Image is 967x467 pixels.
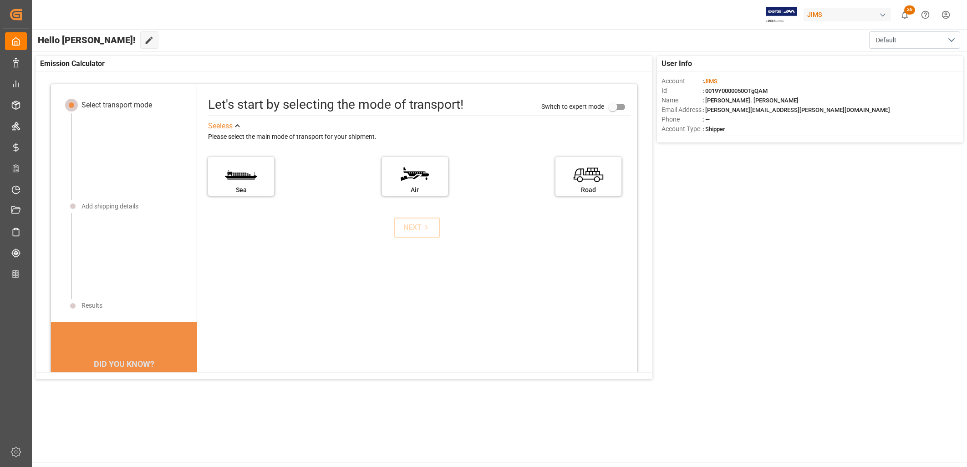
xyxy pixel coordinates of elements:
[560,185,617,195] div: Road
[702,87,768,94] span: : 0019Y0000050OTgQAM
[702,107,890,113] span: : [PERSON_NAME][EMAIL_ADDRESS][PERSON_NAME][DOMAIN_NAME]
[208,132,630,142] div: Please select the main mode of transport for your shipment.
[662,58,692,69] span: User Info
[662,105,702,115] span: Email Address
[702,126,725,132] span: : Shipper
[394,218,440,238] button: NEXT
[766,7,797,23] img: Exertis%20JAM%20-%20Email%20Logo.jpg_1722504956.jpg
[662,124,702,134] span: Account Type
[869,31,960,49] button: open menu
[702,78,718,85] span: :
[662,76,702,86] span: Account
[208,121,233,132] div: See less
[915,5,936,25] button: Help Center
[81,301,102,310] div: Results
[38,31,136,49] span: Hello [PERSON_NAME]!
[895,5,915,25] button: show 26 new notifications
[804,6,895,23] button: JIMS
[804,8,891,21] div: JIMS
[876,36,896,45] span: Default
[40,58,105,69] span: Emission Calculator
[541,103,604,110] span: Switch to expert mode
[387,185,443,195] div: Air
[208,95,463,114] div: Let's start by selecting the mode of transport!
[662,96,702,105] span: Name
[403,222,431,233] div: NEXT
[81,202,138,211] div: Add shipping details
[702,116,710,123] span: : —
[702,97,799,104] span: : [PERSON_NAME]. [PERSON_NAME]
[704,78,718,85] span: JIMS
[662,115,702,124] span: Phone
[662,86,702,96] span: Id
[904,5,915,15] span: 26
[81,100,152,111] div: Select transport mode
[213,185,270,195] div: Sea
[51,354,198,373] div: DID YOU KNOW?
